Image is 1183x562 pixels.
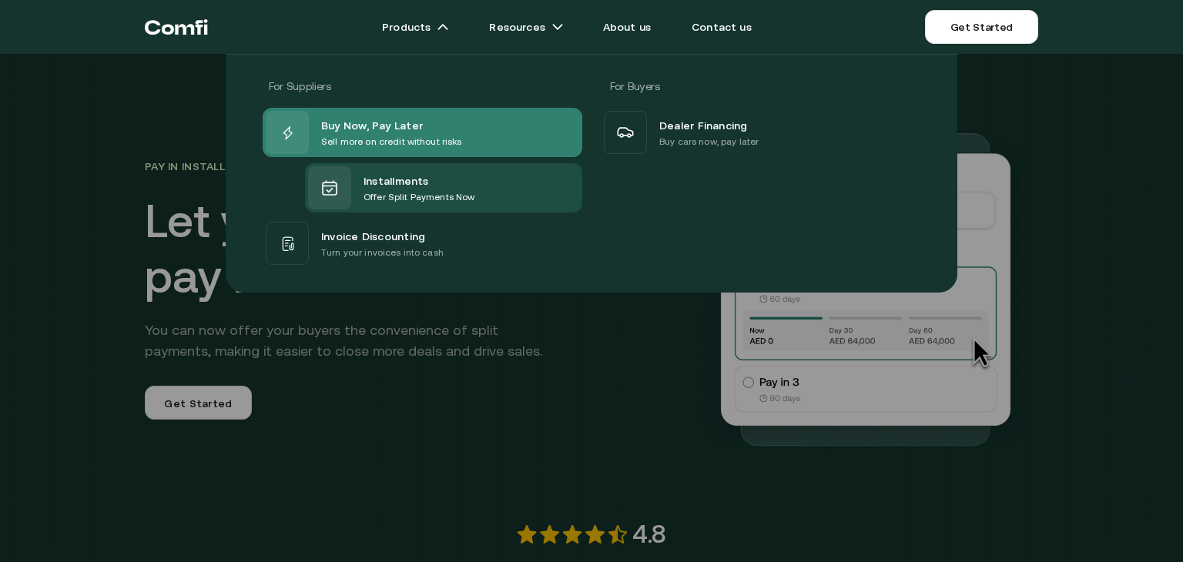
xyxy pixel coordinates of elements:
[471,12,581,42] a: Resourcesarrow icons
[263,157,582,219] a: InstallmentsOffer Split Payments Now
[601,108,920,157] a: Dealer FinancingBuy cars now, pay later
[321,134,462,149] p: Sell more on credit without risks
[269,80,330,92] span: For Suppliers
[673,12,770,42] a: Contact us
[551,21,563,33] img: arrow icons
[585,12,669,42] a: About us
[364,171,429,189] span: Installments
[263,219,582,268] a: Invoice DiscountingTurn your invoices into cash
[263,108,582,157] a: Buy Now, Pay LaterSell more on credit without risks
[145,4,208,50] a: Return to the top of the Comfi home page
[321,226,425,245] span: Invoice Discounting
[364,12,468,42] a: Productsarrow icons
[659,134,759,149] p: Buy cars now, pay later
[437,21,449,33] img: arrow icons
[659,115,748,134] span: Dealer Financing
[321,245,444,260] p: Turn your invoices into cash
[364,189,474,205] p: Offer Split Payments Now
[610,80,660,92] span: For Buyers
[925,10,1038,44] a: Get Started
[321,115,423,134] span: Buy Now, Pay Later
